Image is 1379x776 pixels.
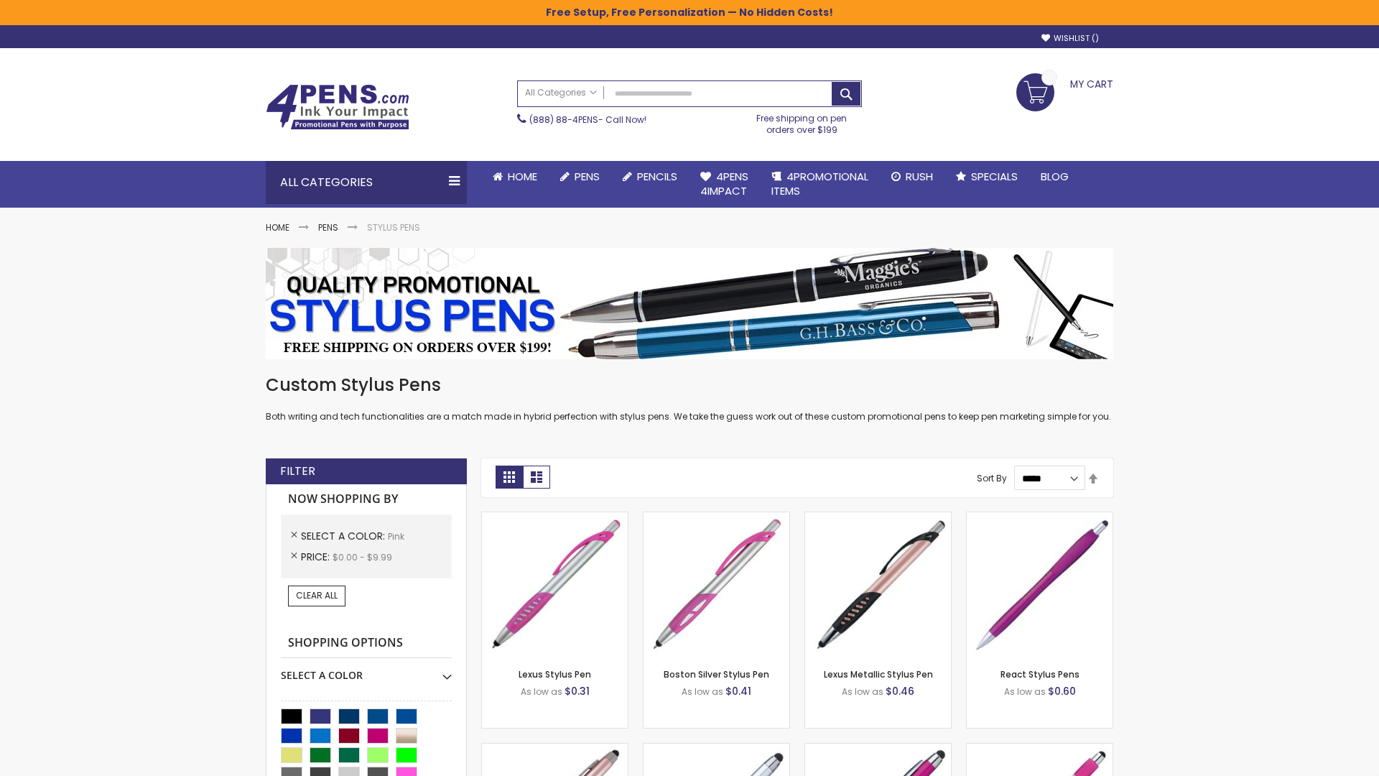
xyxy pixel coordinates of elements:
[266,221,289,234] a: Home
[689,161,760,208] a: 4Pens4impact
[482,512,628,524] a: Lexus Stylus Pen-Pink
[906,169,933,184] span: Rush
[529,114,598,126] a: (888) 88-4PENS
[266,161,467,204] div: All Categories
[971,169,1018,184] span: Specials
[266,374,1113,397] h1: Custom Stylus Pens
[1029,161,1080,193] a: Blog
[288,586,345,606] a: Clear All
[496,466,523,489] strong: Grid
[388,530,404,542] span: Pink
[700,169,748,198] span: 4Pens 4impact
[318,221,338,234] a: Pens
[1041,169,1069,184] span: Blog
[664,668,769,680] a: Boston Silver Stylus Pen
[481,161,549,193] a: Home
[529,114,646,126] span: - Call Now!
[842,685,883,698] span: As low as
[725,684,751,698] span: $0.41
[771,169,868,198] span: 4PROMOTIONAL ITEMS
[1000,668,1079,680] a: React Stylus Pens
[565,684,590,698] span: $0.31
[682,685,723,698] span: As low as
[281,484,452,514] strong: Now Shopping by
[805,512,951,658] img: Lexus Metallic Stylus Pen-Pink
[880,161,944,193] a: Rush
[944,161,1029,193] a: Specials
[266,374,1113,423] div: Both writing and tech functionalities are a match made in hybrid perfection with stylus pens. We ...
[333,551,392,563] span: $0.00 - $9.99
[611,161,689,193] a: Pencils
[281,658,452,683] div: Select A Color
[281,628,452,659] strong: Shopping Options
[967,512,1113,658] img: React Stylus Pens-Pink
[760,161,880,208] a: 4PROMOTIONALITEMS
[367,221,420,234] strong: Stylus Pens
[967,512,1113,524] a: React Stylus Pens-Pink
[824,668,933,680] a: Lexus Metallic Stylus Pen
[525,87,597,98] span: All Categories
[967,743,1113,755] a: Pearl Element Stylus Pens-Pink
[280,463,315,479] strong: Filter
[266,248,1113,359] img: Stylus Pens
[805,743,951,755] a: Metallic Cool Grip Stylus Pen-Pink
[1048,684,1076,698] span: $0.60
[644,512,789,524] a: Boston Silver Stylus Pen-Pink
[301,550,333,564] span: Price
[508,169,537,184] span: Home
[644,743,789,755] a: Silver Cool Grip Stylus Pen-Pink
[301,529,388,543] span: Select A Color
[637,169,677,184] span: Pencils
[296,589,338,601] span: Clear All
[742,107,863,136] div: Free shipping on pen orders over $199
[482,743,628,755] a: Lory Metallic Stylus Pen-Pink
[1004,685,1046,698] span: As low as
[549,161,611,193] a: Pens
[519,668,591,680] a: Lexus Stylus Pen
[886,684,914,698] span: $0.46
[644,512,789,658] img: Boston Silver Stylus Pen-Pink
[521,685,562,698] span: As low as
[805,512,951,524] a: Lexus Metallic Stylus Pen-Pink
[266,84,409,130] img: 4Pens Custom Pens and Promotional Products
[575,169,600,184] span: Pens
[977,472,1007,484] label: Sort By
[482,512,628,658] img: Lexus Stylus Pen-Pink
[518,81,604,105] a: All Categories
[1041,33,1099,44] a: Wishlist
